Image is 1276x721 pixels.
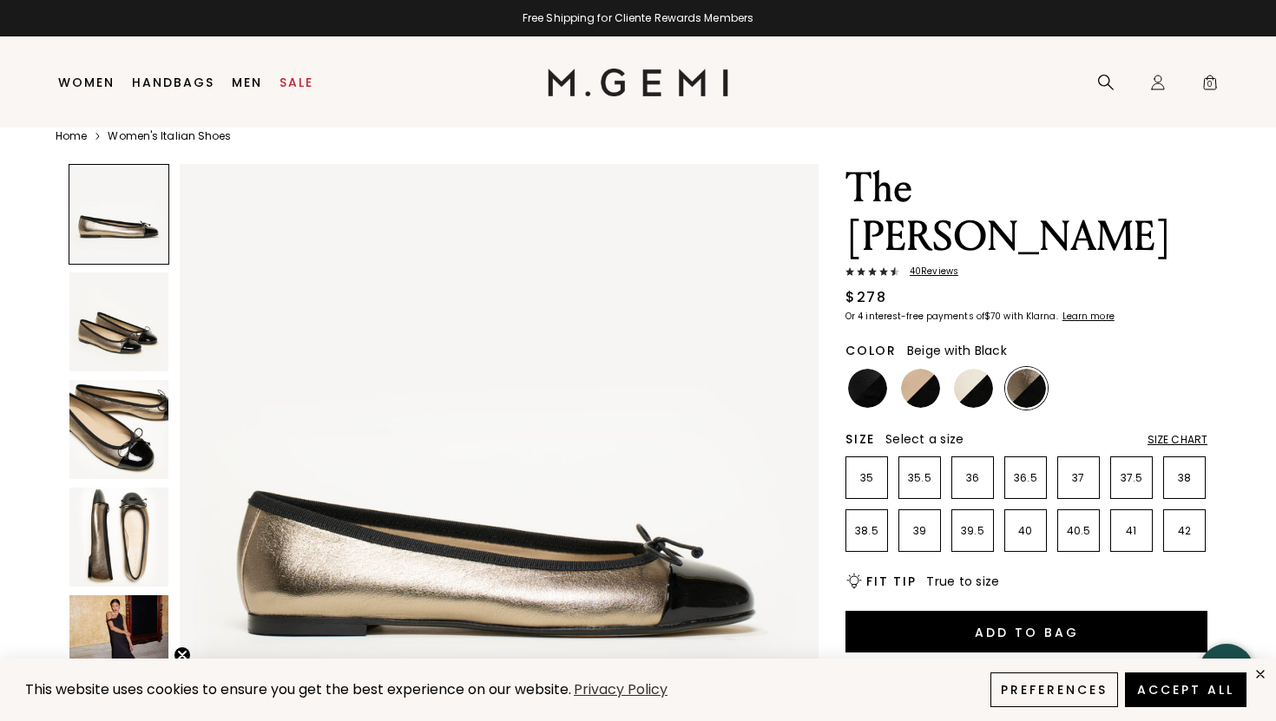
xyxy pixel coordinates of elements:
[952,471,993,485] p: 36
[132,75,214,89] a: Handbags
[926,573,999,590] span: True to size
[58,75,115,89] a: Women
[1003,310,1060,323] klarna-placement-style-body: with Klarna
[866,574,916,588] h2: Fit Tip
[845,287,886,308] div: $278
[1062,310,1115,323] klarna-placement-style-cta: Learn more
[907,342,1007,359] span: Beige with Black
[1164,524,1205,538] p: 42
[845,266,1207,280] a: 40Reviews
[846,471,887,485] p: 35
[174,646,191,664] button: Close teaser
[846,524,887,538] p: 38.5
[845,344,897,357] h2: Color
[901,369,940,408] img: Beige with Black
[548,69,729,96] img: M.Gemi
[1007,369,1046,408] img: Antique Gold with Black
[69,595,168,694] img: The Rosa
[952,524,993,538] p: 39.5
[899,471,940,485] p: 35.5
[1164,471,1205,485] p: 38
[69,488,168,587] img: The Rosa
[571,679,670,701] a: Privacy Policy (opens in a new tab)
[1253,667,1267,681] div: close
[1061,311,1115,322] a: Learn more
[845,432,875,446] h2: Size
[69,380,168,479] img: The Rosa
[845,310,984,323] klarna-placement-style-body: Or 4 interest-free payments of
[1005,471,1046,485] p: 36.5
[954,369,993,408] img: Ecru with Black
[25,679,571,699] span: This website uses cookies to ensure you get the best experience on our website.
[280,75,313,89] a: Sale
[1005,524,1046,538] p: 40
[56,129,87,143] a: Home
[899,266,958,277] span: 40 Review s
[845,611,1207,652] button: Add to Bag
[1148,433,1207,447] div: Size Chart
[1111,524,1152,538] p: 41
[1125,672,1246,707] button: Accept All
[899,524,940,538] p: 39
[69,272,168,371] img: The Rosa
[845,164,1207,261] h1: The [PERSON_NAME]
[1058,471,1099,485] p: 37
[984,310,1001,323] klarna-placement-style-amount: $70
[108,129,231,143] a: Women's Italian Shoes
[848,369,887,408] img: Black with Black
[885,430,964,448] span: Select a size
[232,75,262,89] a: Men
[1058,524,1099,538] p: 40.5
[1201,77,1219,95] span: 0
[1111,471,1152,485] p: 37.5
[990,672,1118,707] button: Preferences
